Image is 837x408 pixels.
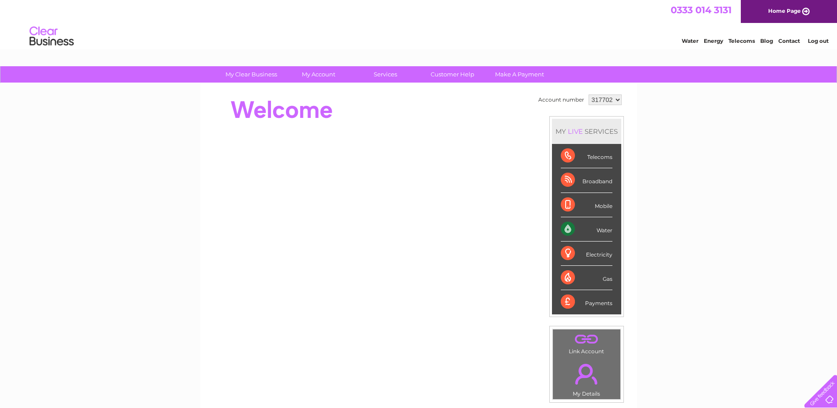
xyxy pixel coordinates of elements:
a: . [555,332,618,347]
a: Services [349,66,422,83]
a: Blog [760,38,773,44]
div: Clear Business is a trading name of Verastar Limited (registered in [GEOGRAPHIC_DATA] No. 3667643... [210,5,627,43]
a: Telecoms [728,38,755,44]
div: Electricity [561,242,612,266]
a: Contact [778,38,800,44]
a: 0333 014 3131 [671,4,732,15]
td: Account number [536,92,586,107]
a: Water [682,38,698,44]
td: Link Account [552,329,621,357]
div: Payments [561,290,612,314]
div: Telecoms [561,144,612,168]
div: MY SERVICES [552,119,621,144]
td: My Details [552,356,621,400]
div: Mobile [561,193,612,217]
a: Customer Help [416,66,489,83]
img: logo.png [29,23,74,50]
a: Log out [808,38,829,44]
a: My Account [282,66,355,83]
a: Make A Payment [483,66,556,83]
a: My Clear Business [215,66,288,83]
div: Gas [561,266,612,290]
a: Energy [704,38,723,44]
div: LIVE [566,127,585,136]
div: Broadband [561,168,612,193]
div: Water [561,217,612,242]
a: . [555,359,618,389]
